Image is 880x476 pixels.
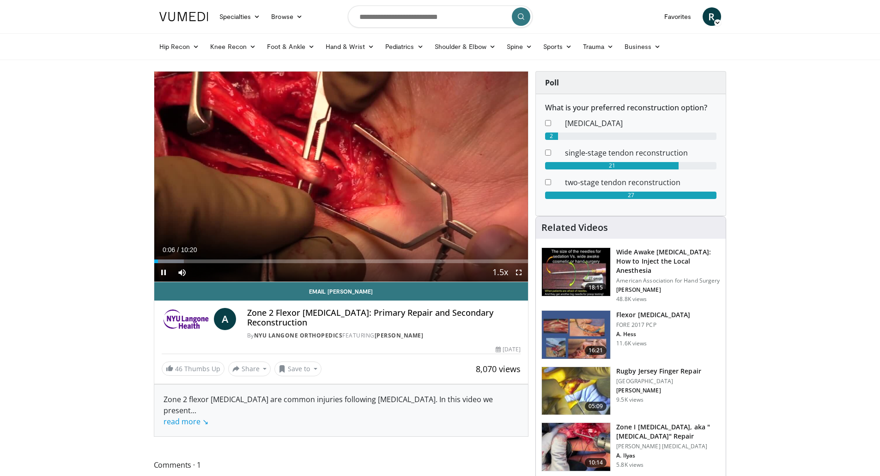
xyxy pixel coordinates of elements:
div: 21 [545,162,679,169]
p: 11.6K views [616,340,647,347]
a: Hand & Wrist [320,37,380,56]
video-js: Video Player [154,72,528,282]
a: A [214,308,236,330]
a: Pediatrics [380,37,429,56]
img: Q2xRg7exoPLTwO8X4xMDoxOjBrO-I4W8_1.150x105_q85_crop-smart_upscale.jpg [542,248,610,296]
a: Browse [266,7,308,26]
p: [PERSON_NAME] [616,286,720,294]
input: Search topics, interventions [348,6,533,28]
span: Comments 1 [154,459,529,471]
p: A. Hess [616,331,690,338]
h3: Flexor [MEDICAL_DATA] [616,310,690,319]
button: Fullscreen [510,263,528,282]
a: 05:09 Rugby Jersey Finger Repair [GEOGRAPHIC_DATA] [PERSON_NAME] 9.5K views [541,367,720,416]
a: 10:14 Zone I [MEDICAL_DATA], aka "[MEDICAL_DATA]" Repair [PERSON_NAME] [MEDICAL_DATA] A. Ilyas 5.... [541,422,720,471]
img: VuMedi Logo [159,12,208,21]
strong: Poll [545,78,559,88]
span: 46 [175,364,182,373]
span: 10:20 [181,246,197,253]
h4: Related Videos [541,222,608,233]
a: Foot & Ankle [261,37,320,56]
p: A. Ilyas [616,452,720,459]
div: Progress Bar [154,259,528,263]
a: 16:21 Flexor [MEDICAL_DATA] FORE 2017 PCP A. Hess 11.6K views [541,310,720,359]
a: Business [619,37,666,56]
img: 7006d695-e87b-44ca-8282-580cfbaead39.150x105_q85_crop-smart_upscale.jpg [542,311,610,359]
span: 10:14 [585,458,607,467]
button: Playback Rate [491,263,510,282]
a: Favorites [659,7,697,26]
dd: two-stage tendon reconstruction [558,177,723,188]
p: [PERSON_NAME] [616,387,701,394]
p: [GEOGRAPHIC_DATA] [616,378,701,385]
dd: [MEDICAL_DATA] [558,118,723,129]
p: American Association for Hand Surgery [616,277,720,284]
a: Spine [501,37,538,56]
span: / [177,246,179,253]
a: 18:15 Wide Awake [MEDICAL_DATA]: How to Inject the Local Anesthesia American Association for Hand... [541,247,720,303]
span: ... [164,405,208,427]
a: Knee Recon [205,37,261,56]
p: FORE 2017 PCP [616,321,690,329]
h4: Zone 2 Flexor [MEDICAL_DATA]: Primary Repair and Secondary Reconstruction [247,308,521,328]
a: 46 Thumbs Up [162,362,225,376]
a: Specialties [214,7,266,26]
button: Share [228,362,271,376]
p: 48.8K views [616,295,647,303]
a: [PERSON_NAME] [375,331,424,339]
button: Mute [173,263,191,282]
h3: Zone I [MEDICAL_DATA], aka "[MEDICAL_DATA]" Repair [616,422,720,441]
a: Trauma [577,37,619,56]
a: NYU Langone Orthopedics [254,331,343,339]
h3: Rugby Jersey Finger Repair [616,367,701,376]
a: Shoulder & Elbow [429,37,501,56]
a: Hip Recon [154,37,205,56]
div: By FEATURING [247,331,521,340]
p: 9.5K views [616,396,643,404]
img: NYU Langone Orthopedics [162,308,210,330]
h6: What is your preferred reconstruction option? [545,103,716,112]
p: [PERSON_NAME] [MEDICAL_DATA] [616,443,720,450]
button: Pause [154,263,173,282]
span: 05:09 [585,402,607,411]
div: Zone 2 flexor [MEDICAL_DATA] are common injuries following [MEDICAL_DATA]. In this video we present [164,394,519,427]
div: 27 [545,192,716,199]
a: Email [PERSON_NAME] [154,282,528,301]
div: 2 [545,133,558,140]
span: 8,070 views [476,363,521,374]
div: [DATE] [496,345,521,354]
dd: single-stage tendon reconstruction [558,147,723,158]
a: read more ↘ [164,416,208,427]
a: R [703,7,721,26]
p: 5.8K views [616,461,643,469]
img: 8c27fefa-cd62-4f8e-93ff-934928e829ee.150x105_q85_crop-smart_upscale.jpg [542,367,610,415]
span: 16:21 [585,346,607,355]
span: 18:15 [585,283,607,292]
span: 0:06 [163,246,175,253]
button: Save to [274,362,322,376]
a: Sports [538,37,577,56]
img: 0d59ad00-c255-429e-9de8-eb2f74552347.150x105_q85_crop-smart_upscale.jpg [542,423,610,471]
h3: Wide Awake [MEDICAL_DATA]: How to Inject the Local Anesthesia [616,247,720,275]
